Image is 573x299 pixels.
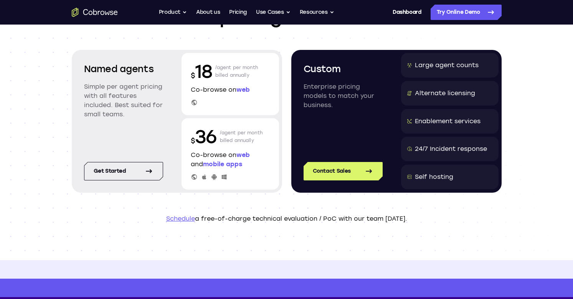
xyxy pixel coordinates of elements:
[166,215,195,222] a: Schedule
[191,124,217,149] p: 36
[72,214,502,223] p: a free-of-charge technical evaluation / PoC with our team [DATE].
[159,5,187,20] button: Product
[229,5,247,20] a: Pricing
[191,137,195,145] span: $
[84,62,163,76] h2: Named agents
[415,144,487,154] div: 24/7 Incident response
[304,62,383,76] h2: Custom
[220,124,263,149] p: /agent per month billed annually
[72,8,118,17] a: Go to the home page
[415,117,481,126] div: Enablement services
[84,82,163,119] p: Simple per agent pricing with all features included. Best suited for small teams.
[415,61,479,70] div: Large agent counts
[300,5,334,20] button: Resources
[84,162,163,180] a: Get started
[304,162,383,180] a: Contact Sales
[196,5,220,20] a: About us
[415,89,475,98] div: Alternate licensing
[415,172,453,182] div: Self hosting
[215,59,258,84] p: /agent per month billed annually
[191,71,195,80] span: $
[191,150,270,169] p: Co-browse on and
[203,160,242,168] span: mobile apps
[191,85,270,94] p: Co-browse on
[236,151,250,159] span: web
[431,5,502,20] a: Try Online Demo
[236,86,250,93] span: web
[393,5,421,20] a: Dashboard
[304,82,383,110] p: Enterprise pricing models to match your business.
[191,59,212,84] p: 18
[256,5,291,20] button: Use Cases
